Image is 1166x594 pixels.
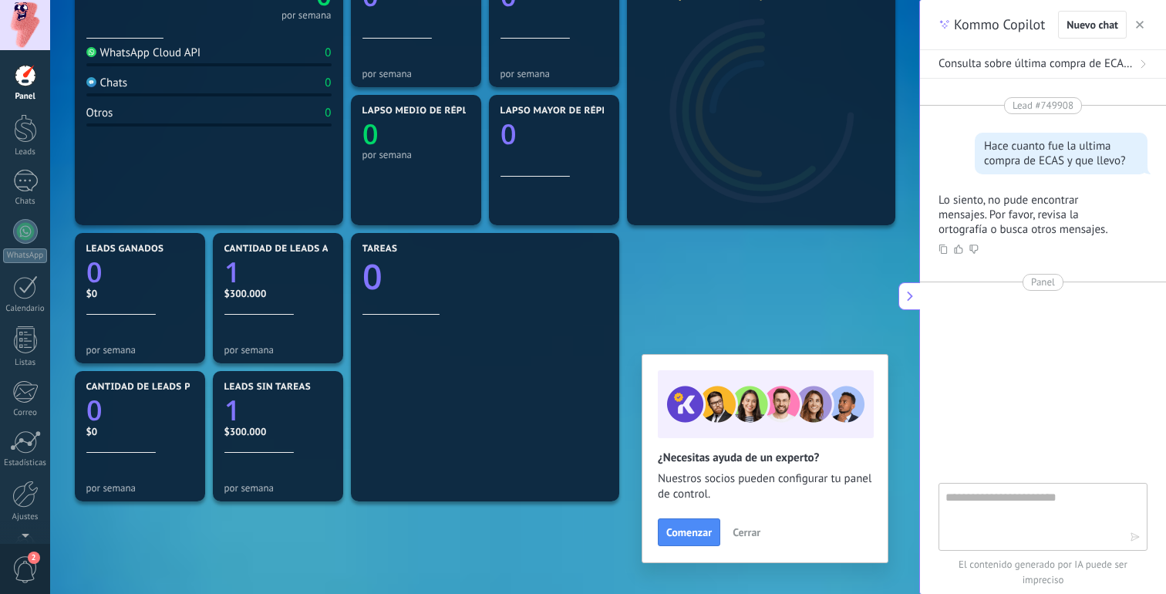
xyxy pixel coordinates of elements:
[86,47,96,57] img: WhatsApp Cloud API
[224,391,332,429] a: 1
[3,458,48,468] div: Estadísticas
[939,56,1135,72] span: Consulta sobre última compra de ECAS y detalles
[86,287,194,300] div: $0
[325,106,331,120] div: 0
[224,425,332,438] div: $300.000
[86,77,96,87] img: Chats
[920,50,1166,79] button: Consulta sobre última compra de ECAS y detalles
[3,197,48,207] div: Chats
[224,253,241,291] text: 1
[726,521,767,544] button: Cerrar
[86,425,194,438] div: $0
[1013,98,1073,113] span: Lead #749908
[3,304,48,314] div: Calendario
[86,391,194,429] a: 0
[362,253,608,300] a: 0
[362,68,470,79] div: por semana
[86,76,128,90] div: Chats
[1067,19,1118,30] span: Nuevo chat
[362,106,484,116] span: Lapso medio de réplica
[984,139,1138,168] div: Hace cuanto fue la ultima compra de ECAS y que llevo?
[954,15,1045,34] span: Kommo Copilot
[86,244,164,255] span: Leads ganados
[666,527,712,538] span: Comenzar
[86,344,194,356] div: por semana
[658,471,872,502] span: Nuestros socios pueden configurar tu panel de control.
[86,382,233,393] span: Cantidad de leads perdidos
[362,244,398,255] span: Tareas
[224,344,332,356] div: por semana
[939,193,1129,237] p: Lo siento, no pude encontrar mensajes. Por favor, revisa la ortografía o busca otros mensajes.
[325,76,331,90] div: 0
[325,46,331,60] div: 0
[3,408,48,418] div: Correo
[362,253,382,300] text: 0
[3,358,48,368] div: Listas
[362,115,379,153] text: 0
[1031,275,1055,290] span: Panel
[658,518,720,546] button: Comenzar
[1058,11,1127,39] button: Nuevo chat
[86,46,201,60] div: WhatsApp Cloud API
[224,253,332,291] a: 1
[939,557,1147,588] span: El contenido generado por IA puede ser impreciso
[3,512,48,522] div: Ajustes
[500,106,623,116] span: Lapso mayor de réplica
[500,115,517,153] text: 0
[28,552,40,564] span: 2
[224,482,332,494] div: por semana
[86,253,194,291] a: 0
[3,92,48,102] div: Panel
[86,482,194,494] div: por semana
[362,149,470,160] div: por semana
[86,253,103,291] text: 0
[86,106,113,120] div: Otros
[224,287,332,300] div: $300.000
[733,527,760,538] span: Cerrar
[500,68,608,79] div: por semana
[224,244,362,255] span: Cantidad de leads activos
[224,391,241,429] text: 1
[86,391,103,429] text: 0
[281,12,332,19] div: por semana
[3,147,48,157] div: Leads
[3,248,47,263] div: WhatsApp
[658,451,872,465] h2: ¿Necesitas ayuda de un experto?
[224,382,311,393] span: Leads sin tareas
